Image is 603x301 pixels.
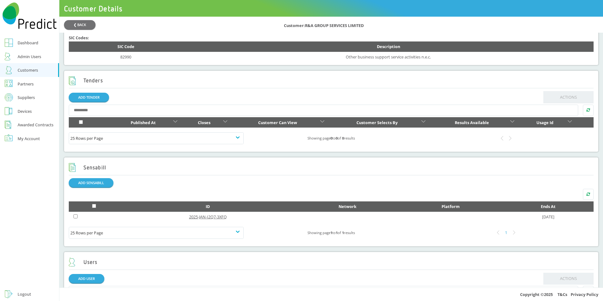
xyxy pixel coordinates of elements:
[330,230,332,235] b: 1
[18,135,40,142] div: My Account
[244,229,419,237] div: Showing page to of results
[524,119,567,126] div: Usage Id
[18,66,38,74] div: Customers
[18,53,41,60] div: Admin Users
[115,119,172,126] div: Published At
[557,292,567,297] a: T&Cs
[64,20,95,29] button: ❮ BACK
[236,119,319,126] div: Customer Can View
[508,203,589,210] div: Ends At
[330,136,332,140] b: 0
[70,229,242,237] div: 25 Rows per Page
[542,214,554,220] a: [DATE]
[73,43,179,50] div: SIC Code
[336,230,338,235] b: 1
[124,203,291,210] div: ID
[301,203,394,210] div: Network
[18,80,34,88] div: Partners
[69,76,103,85] h2: Tenders
[18,39,38,47] div: Dashboard
[284,20,598,29] div: Customer: R&A GROUP SERVICES LIMITED
[334,119,420,126] div: Customer Selects By
[183,52,594,62] td: Other business support service activities n.e.c.
[69,274,104,283] a: ADD USER
[69,258,98,267] h2: Users
[69,34,594,41] div: SIC Codes:
[18,94,35,101] div: Suppliers
[18,107,32,115] div: Devices
[571,292,598,297] a: Privacy Policy
[18,121,53,129] div: Awarded Contracts
[502,229,510,237] div: 1
[69,178,113,187] button: ADD SENSABILL
[188,43,589,50] div: Description
[18,290,31,298] div: Logout
[404,203,498,210] div: Platform
[69,52,183,62] td: 82990
[69,93,109,102] a: ADD TENDER
[70,134,242,142] div: 25 Rows per Page
[435,119,509,126] div: Results Available
[342,230,344,235] b: 1
[187,119,221,126] div: Closes
[189,214,227,220] a: 2025-JAN-I2Q7-3XFQ
[244,134,419,142] div: Showing page to of results
[3,3,57,29] img: Predict Mobile
[342,136,344,140] b: 0
[69,163,106,172] h2: Sensabill
[336,136,338,140] b: 0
